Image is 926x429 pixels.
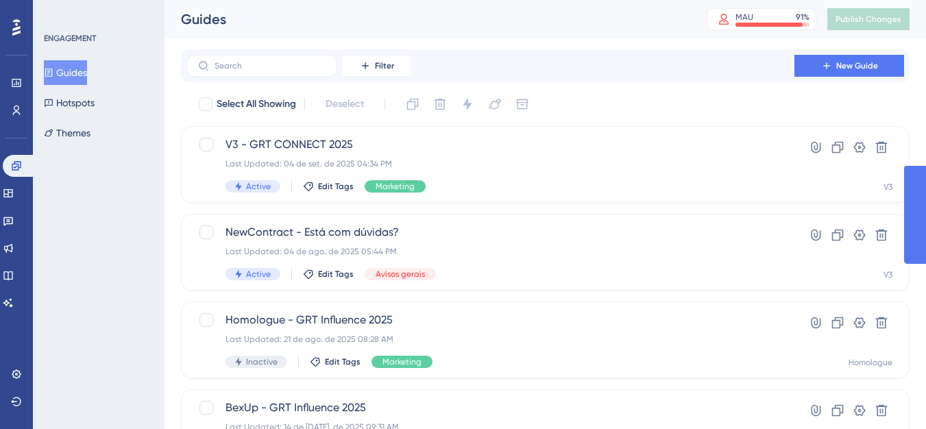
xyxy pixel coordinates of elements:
[217,96,296,112] span: Select All Showing
[44,121,90,145] button: Themes
[226,312,755,328] span: Homologue - GRT Influence 2025
[246,181,271,192] span: Active
[735,12,753,23] div: MAU
[318,269,354,280] span: Edit Tags
[318,181,354,192] span: Edit Tags
[246,269,271,280] span: Active
[884,269,892,280] div: V3
[325,356,361,367] span: Edit Tags
[343,55,411,77] button: Filter
[849,357,892,368] div: Homologue
[246,356,278,367] span: Inactive
[310,356,361,367] button: Edit Tags
[226,400,755,416] span: BexUp - GRT Influence 2025
[376,181,415,192] span: Marketing
[226,224,755,241] span: NewContract - Está com dúvidas?
[836,14,901,25] span: Publish Changes
[303,181,354,192] button: Edit Tags
[215,61,326,71] input: Search
[226,246,755,257] div: Last Updated: 04 de ago. de 2025 05:44 PM
[313,92,376,117] button: Deselect
[226,136,755,153] span: V3 - GRT CONNECT 2025
[44,60,87,85] button: Guides
[44,33,96,44] div: ENGAGEMENT
[794,55,904,77] button: New Guide
[796,12,809,23] div: 91 %
[827,8,910,30] button: Publish Changes
[376,269,425,280] span: Avisos gerais
[884,182,892,193] div: V3
[303,269,354,280] button: Edit Tags
[226,158,755,169] div: Last Updated: 04 de set. de 2025 04:34 PM
[326,96,364,112] span: Deselect
[836,60,878,71] span: New Guide
[226,334,755,345] div: Last Updated: 21 de ago. de 2025 08:28 AM
[382,356,422,367] span: Marketing
[44,90,95,115] button: Hotspots
[375,60,394,71] span: Filter
[181,10,672,29] div: Guides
